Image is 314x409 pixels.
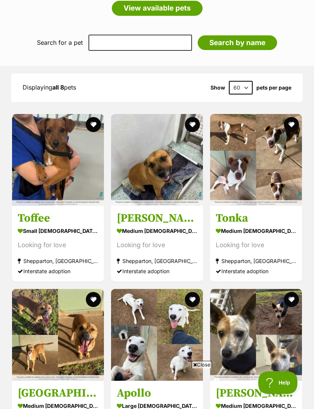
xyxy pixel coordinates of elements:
[86,292,101,307] button: favourite
[216,225,296,236] div: medium [DEMOGRAPHIC_DATA] Dog
[12,205,104,282] a: Toffee small [DEMOGRAPHIC_DATA] Dog Looking for love Shepparton, [GEOGRAPHIC_DATA] Interstate ado...
[112,1,203,16] a: View available pets
[52,84,64,91] strong: all 8
[18,225,98,236] div: small [DEMOGRAPHIC_DATA] Dog
[198,35,277,50] input: Search by name
[210,205,302,282] a: Tonka medium [DEMOGRAPHIC_DATA] Dog Looking for love Shepparton, [GEOGRAPHIC_DATA] Interstate ado...
[210,114,302,206] img: Tonka
[216,256,296,266] div: Shepparton, [GEOGRAPHIC_DATA]
[117,225,197,236] div: medium [DEMOGRAPHIC_DATA] Dog
[111,205,203,282] a: [PERSON_NAME] medium [DEMOGRAPHIC_DATA] Dog Looking for love Shepparton, [GEOGRAPHIC_DATA] Inters...
[18,256,98,266] div: Shepparton, [GEOGRAPHIC_DATA]
[185,292,200,307] button: favourite
[111,289,203,381] img: Apollo
[37,39,83,46] label: Search for a pet
[117,211,197,225] h3: [PERSON_NAME]
[216,266,296,276] div: Interstate adoption
[210,85,225,91] span: Show
[117,240,197,250] div: Looking for love
[210,289,302,381] img: Julia
[284,292,299,307] button: favourite
[111,114,203,206] img: Bruno
[18,240,98,250] div: Looking for love
[216,211,296,225] h3: Tonka
[12,114,104,206] img: Toffee
[192,361,212,368] span: Close
[18,386,98,400] h3: [GEOGRAPHIC_DATA]
[20,371,294,405] iframe: Advertisement
[86,117,101,132] button: favourite
[18,211,98,225] h3: Toffee
[258,371,299,394] iframe: Help Scout Beacon - Open
[284,117,299,132] button: favourite
[12,289,104,381] img: Brooklyn
[117,256,197,266] div: Shepparton, [GEOGRAPHIC_DATA]
[117,266,197,276] div: Interstate adoption
[185,117,200,132] button: favourite
[256,85,291,91] label: pets per page
[23,84,76,91] span: Displaying pets
[18,266,98,276] div: Interstate adoption
[216,240,296,250] div: Looking for love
